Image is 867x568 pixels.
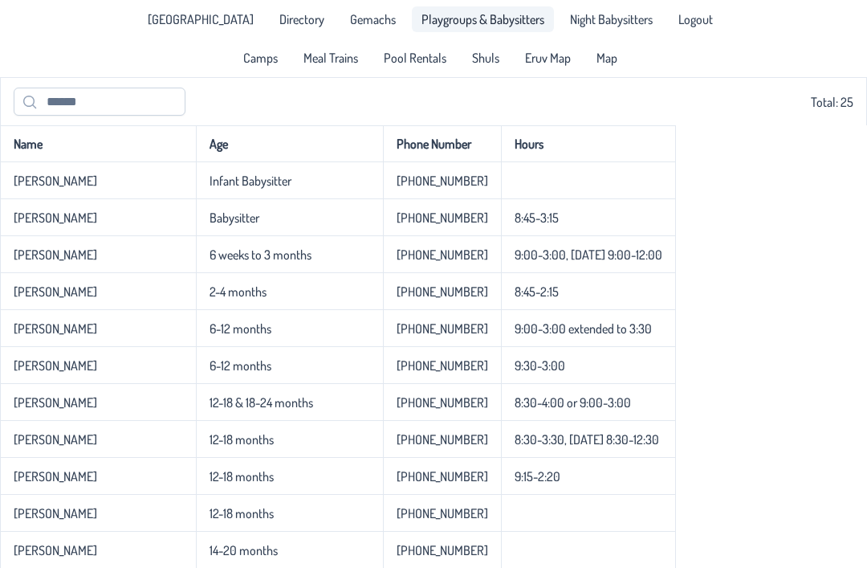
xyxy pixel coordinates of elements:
span: Logout [678,13,713,26]
a: Shuls [462,45,509,71]
p-celleditor: 9:30-3:00 [515,358,565,374]
p-celleditor: 12-18 months [210,505,274,521]
p-celleditor: 8:30-4:00 or 9:00-3:00 [515,394,631,411]
p-celleditor: [PHONE_NUMBER] [397,505,488,521]
p-celleditor: [PERSON_NAME] [14,210,97,226]
th: Age [196,125,383,162]
span: Pool Rentals [384,51,446,64]
span: Eruv Map [525,51,571,64]
p-celleditor: 12-18 months [210,431,274,447]
p-celleditor: [PHONE_NUMBER] [397,173,488,189]
a: Eruv Map [515,45,580,71]
p-celleditor: 9:15-2:20 [515,468,560,484]
p-celleditor: [PERSON_NAME] [14,247,97,263]
p-celleditor: 6-12 months [210,321,271,337]
span: Gemachs [350,13,396,26]
p-celleditor: [PERSON_NAME] [14,358,97,374]
p-celleditor: [PERSON_NAME] [14,394,97,411]
p-celleditor: [PHONE_NUMBER] [397,358,488,374]
p-celleditor: [PERSON_NAME] [14,505,97,521]
p-celleditor: [PERSON_NAME] [14,542,97,558]
th: Hours [501,125,676,162]
p-celleditor: Babysitter [210,210,259,226]
p-celleditor: [PHONE_NUMBER] [397,210,488,226]
a: Directory [270,6,334,32]
a: Gemachs [340,6,405,32]
p-celleditor: 8:30-3:30, [DATE] 8:30-12:30 [515,431,659,447]
p-celleditor: [PERSON_NAME] [14,468,97,484]
span: Meal Trains [303,51,358,64]
p-celleditor: [PERSON_NAME] [14,284,97,300]
p-celleditor: 2-4 months [210,284,267,300]
p-celleditor: [PHONE_NUMBER] [397,431,488,447]
div: Total: 25 [14,88,853,116]
p-celleditor: Infant Babysitter [210,173,291,189]
p-celleditor: 8:45-3:15 [515,210,559,226]
th: Phone Number [383,125,501,162]
p-celleditor: [PHONE_NUMBER] [397,394,488,411]
p-celleditor: [PHONE_NUMBER] [397,321,488,337]
p-celleditor: [PHONE_NUMBER] [397,247,488,263]
span: Map [596,51,617,64]
p-celleditor: 9:00-3:00, [DATE] 9:00-12:00 [515,247,662,263]
a: Camps [234,45,287,71]
p-celleditor: [PERSON_NAME] [14,321,97,337]
p-celleditor: 6-12 months [210,358,271,374]
p-celleditor: 9:00-3:00 extended to 3:30 [515,321,652,337]
p-celleditor: [PHONE_NUMBER] [397,468,488,484]
p-celleditor: 12-18 months [210,468,274,484]
p-celleditor: 12-18 & 18-24 months [210,394,313,411]
li: Logout [669,6,722,32]
span: Playgroups & Babysitters [421,13,544,26]
p-celleditor: [PHONE_NUMBER] [397,542,488,558]
span: Directory [279,13,324,26]
li: Pine Lake Park [138,6,263,32]
p-celleditor: [PERSON_NAME] [14,173,97,189]
p-celleditor: [PHONE_NUMBER] [397,284,488,300]
p-celleditor: 8:45-2:15 [515,284,559,300]
p-celleditor: 6 weeks to 3 months [210,247,311,263]
p-celleditor: [PERSON_NAME] [14,431,97,447]
a: Map [587,45,627,71]
a: [GEOGRAPHIC_DATA] [138,6,263,32]
span: [GEOGRAPHIC_DATA] [148,13,254,26]
p-celleditor: 14-20 months [210,542,278,558]
a: Night Babysitters [560,6,662,32]
span: Shuls [472,51,499,64]
a: Meal Trains [294,45,368,71]
a: Pool Rentals [374,45,456,71]
span: Camps [243,51,278,64]
span: Night Babysitters [570,13,653,26]
a: Playgroups & Babysitters [412,6,554,32]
